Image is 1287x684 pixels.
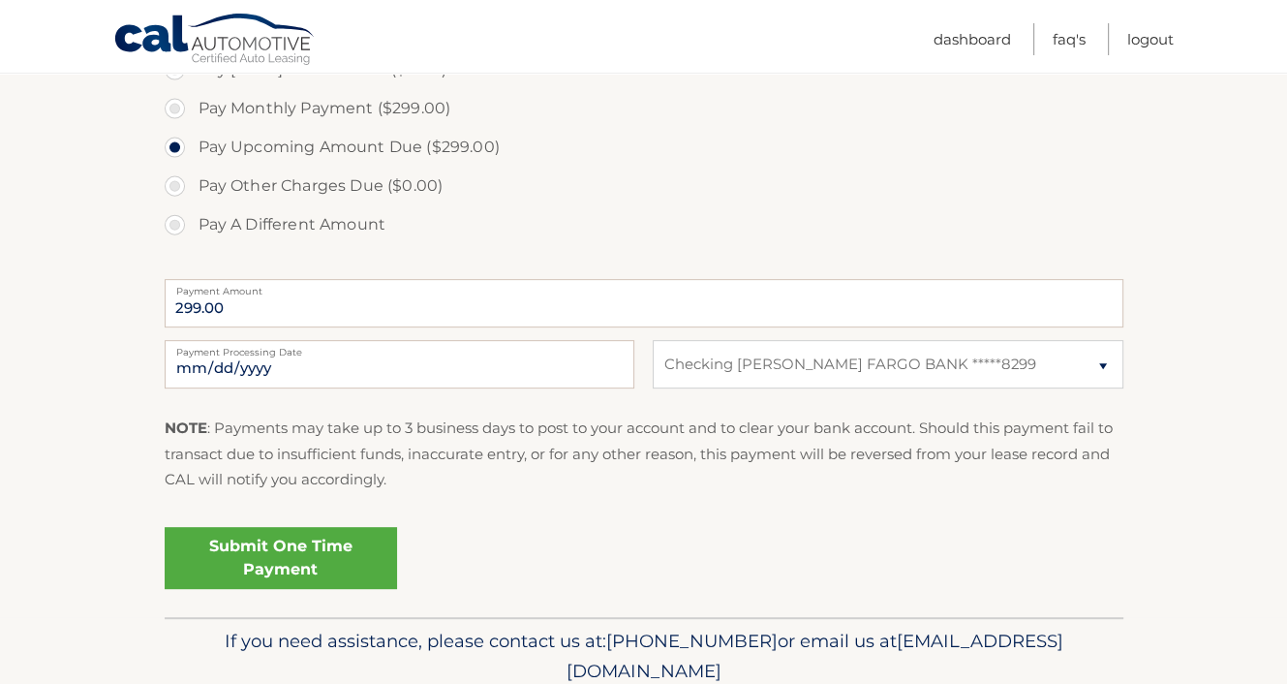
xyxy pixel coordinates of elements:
[934,23,1011,55] a: Dashboard
[165,279,1123,327] input: Payment Amount
[1053,23,1086,55] a: FAQ's
[165,419,207,437] strong: NOTE
[165,527,397,589] a: Submit One Time Payment
[165,279,1123,295] label: Payment Amount
[165,89,1123,128] label: Pay Monthly Payment ($299.00)
[165,128,1123,167] label: Pay Upcoming Amount Due ($299.00)
[606,630,778,652] span: [PHONE_NUMBER]
[165,167,1123,205] label: Pay Other Charges Due ($0.00)
[113,13,317,69] a: Cal Automotive
[165,416,1123,492] p: : Payments may take up to 3 business days to post to your account and to clear your bank account....
[165,340,634,356] label: Payment Processing Date
[165,340,634,389] input: Payment Date
[1127,23,1174,55] a: Logout
[165,205,1123,244] label: Pay A Different Amount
